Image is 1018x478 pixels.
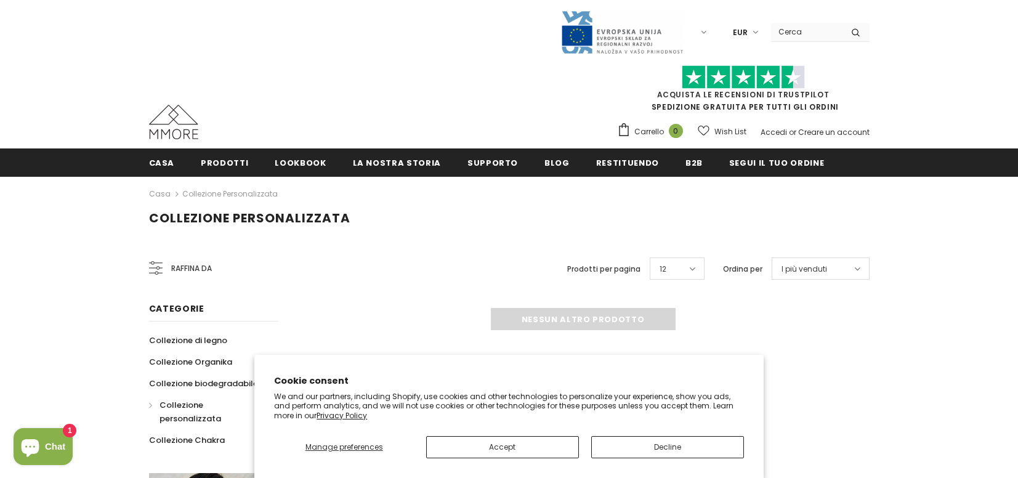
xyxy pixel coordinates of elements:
[160,399,221,424] span: Collezione personalizzata
[591,436,744,458] button: Decline
[634,126,664,138] span: Carrello
[544,157,570,169] span: Blog
[149,334,227,346] span: Collezione di legno
[698,121,746,142] a: Wish List
[685,157,703,169] span: B2B
[171,262,212,275] span: Raffina da
[729,148,824,176] a: Segui il tuo ordine
[149,148,175,176] a: Casa
[201,148,248,176] a: Prodotti
[317,410,367,421] a: Privacy Policy
[771,23,842,41] input: Search Site
[669,124,683,138] span: 0
[682,65,805,89] img: Fidati di Pilot Stars
[149,157,175,169] span: Casa
[353,148,441,176] a: La nostra storia
[149,187,171,201] a: Casa
[149,373,258,394] a: Collezione biodegradabile
[149,356,232,368] span: Collezione Organika
[596,157,659,169] span: Restituendo
[714,126,746,138] span: Wish List
[660,263,666,275] span: 12
[798,127,870,137] a: Creare un account
[467,148,518,176] a: supporto
[275,148,326,176] a: Lookbook
[275,157,326,169] span: Lookbook
[149,378,258,389] span: Collezione biodegradabile
[149,434,225,446] span: Collezione Chakra
[305,442,383,452] span: Manage preferences
[10,428,76,468] inbox-online-store-chat: Shopify online store chat
[467,157,518,169] span: supporto
[274,375,744,387] h2: Cookie consent
[685,148,703,176] a: B2B
[617,71,870,112] span: SPEDIZIONE GRATUITA PER TUTTI GLI ORDINI
[274,392,744,421] p: We and our partners, including Shopify, use cookies and other technologies to personalize your ex...
[149,105,198,139] img: Casi MMORE
[617,123,689,141] a: Carrello 0
[544,148,570,176] a: Blog
[149,302,204,315] span: Categorie
[182,188,278,199] a: Collezione personalizzata
[657,89,830,100] a: Acquista le recensioni di TrustPilot
[560,10,684,55] img: Javni Razpis
[733,26,748,39] span: EUR
[149,394,265,429] a: Collezione personalizzata
[149,330,227,351] a: Collezione di legno
[149,209,350,227] span: Collezione personalizzata
[560,26,684,37] a: Javni Razpis
[149,351,232,373] a: Collezione Organika
[353,157,441,169] span: La nostra storia
[274,436,414,458] button: Manage preferences
[567,263,640,275] label: Prodotti per pagina
[782,263,827,275] span: I più venduti
[149,429,225,451] a: Collezione Chakra
[761,127,787,137] a: Accedi
[723,263,762,275] label: Ordina per
[426,436,579,458] button: Accept
[201,157,248,169] span: Prodotti
[729,157,824,169] span: Segui il tuo ordine
[596,148,659,176] a: Restituendo
[789,127,796,137] span: or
